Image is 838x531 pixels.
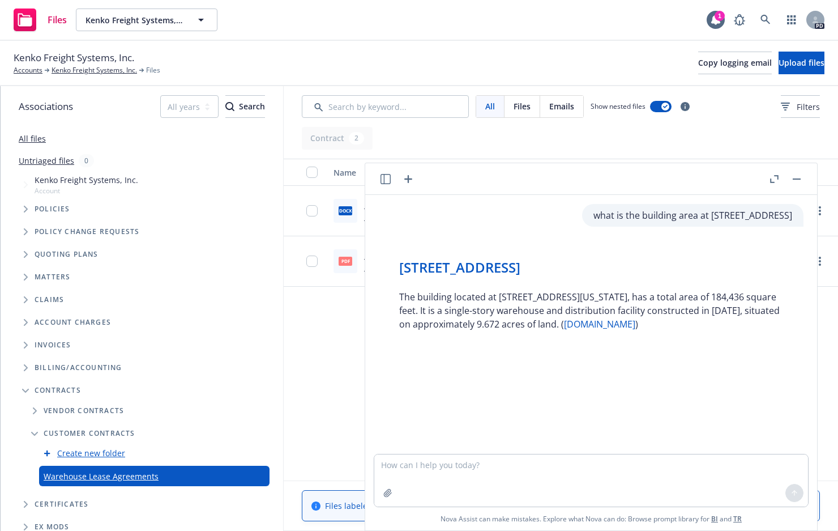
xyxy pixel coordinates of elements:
[593,209,792,222] p: what is the building area at [STREET_ADDRESS]
[329,159,520,186] button: Name
[85,14,183,26] span: Kenko Freight Systems, Inc.
[48,15,67,24] span: Files
[334,167,503,179] div: Name
[44,470,159,482] a: Warehouse Lease Agreements
[306,256,318,267] input: Toggle Row Selected
[35,501,88,508] span: Certificates
[797,101,820,113] span: Filters
[44,430,135,437] span: Customer Contracts
[19,155,74,167] a: Untriaged files
[325,500,563,512] span: Files labeled as "Auto ID card" are hidden.
[225,96,265,117] div: Search
[35,274,70,281] span: Matters
[52,65,137,75] a: Kenko Freight Systems, Inc.
[399,258,520,277] a: [STREET_ADDRESS]
[35,206,70,213] span: Policies
[76,9,217,31] button: Kenko Freight Systems, Inc.
[364,250,493,273] a: 1200R [PERSON_NAME] Insurance Requirements.pdf
[306,205,318,216] input: Toggle Row Selected
[599,159,682,186] button: Summary
[813,204,827,218] a: more
[35,524,69,530] span: Ex Mods
[813,254,827,268] a: more
[711,514,718,524] a: BI
[728,9,751,31] a: Report a Bug
[779,57,824,68] span: Upload files
[591,101,645,111] span: Show nested files
[683,159,781,186] button: Linked associations
[146,65,160,75] span: Files
[781,101,820,113] span: Filters
[306,167,318,178] input: Select all
[698,57,772,68] span: Copy logging email
[35,296,64,303] span: Claims
[79,154,94,167] div: 0
[399,290,792,331] p: The building located at [STREET_ADDRESS][US_STATE], has a total area of 184,436 square feet. It i...
[698,52,772,74] button: Copy logging email
[485,100,495,112] span: All
[754,9,777,31] a: Search
[564,318,635,330] a: [DOMAIN_NAME]
[549,100,574,112] span: Emails
[35,228,139,235] span: Policy change requests
[35,251,99,258] span: Quoting plans
[35,364,122,371] span: Billing/Accounting
[19,133,46,144] a: All files
[14,50,134,65] span: Kenko Freight Systems, Inc.
[35,342,71,349] span: Invoices
[9,4,71,36] a: Files
[225,95,265,118] button: SearchSearch
[780,9,803,31] a: Switch app
[1,172,283,356] div: Tree Example
[19,99,73,114] span: Associations
[57,447,125,459] a: Create new folder
[35,174,138,186] span: Kenko Freight Systems, Inc.
[520,159,560,186] button: File type
[715,11,725,21] div: 1
[779,52,824,74] button: Upload files
[225,102,234,111] svg: Search
[302,95,469,118] input: Search by keyword...
[14,65,42,75] a: Accounts
[35,387,81,394] span: Contracts
[441,507,742,530] span: Nova Assist can make mistakes. Explore what Nova can do: Browse prompt library for and
[514,100,531,112] span: Files
[44,407,124,414] span: Vendor Contracts
[364,199,503,222] a: 1200R [PERSON_NAME] Insurance Requirements - with comments.docx
[781,95,820,118] button: Filters
[733,514,742,524] a: TR
[35,186,138,196] span: Account
[35,319,111,326] span: Account charges
[560,159,600,186] button: Created on
[339,206,352,215] span: docx
[339,257,352,265] span: pdf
